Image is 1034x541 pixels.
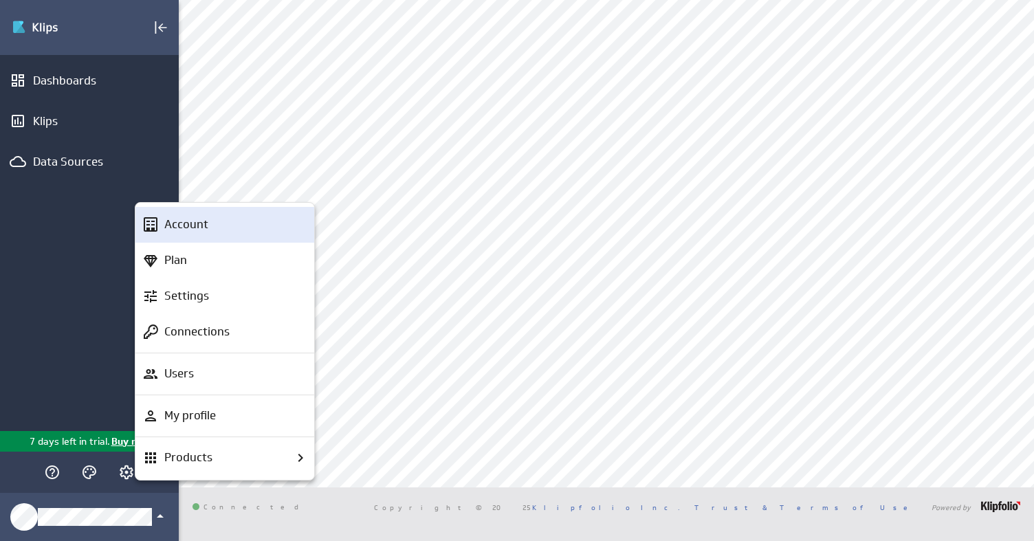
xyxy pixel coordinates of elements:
p: Products [164,449,212,466]
p: Users [164,365,194,382]
p: My profile [164,407,216,424]
div: Connections [135,314,314,350]
div: Settings [135,278,314,314]
p: Settings [164,287,209,305]
div: Plan [135,243,314,278]
div: Products [135,440,314,476]
p: Connections [164,323,230,340]
p: Account [164,216,208,233]
div: My profile [135,398,314,434]
div: Users [135,356,314,392]
div: Account [135,207,314,243]
p: Plan [164,252,187,269]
